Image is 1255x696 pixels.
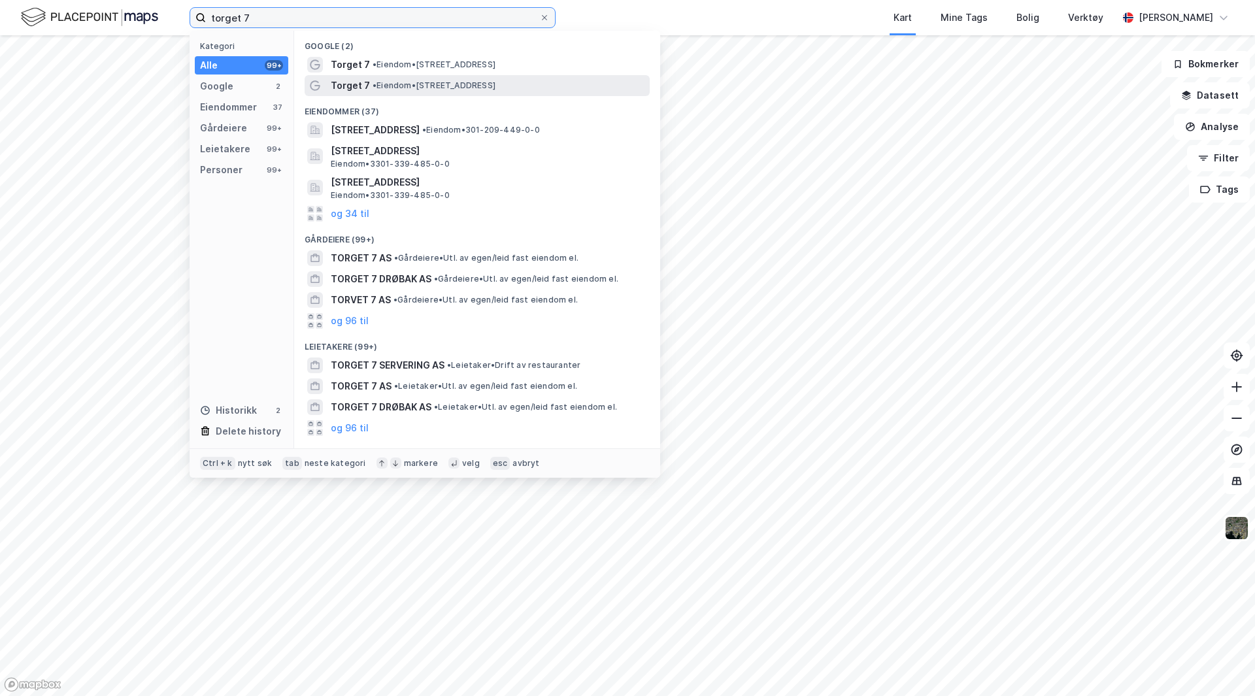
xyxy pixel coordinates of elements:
span: TORVET 7 AS [331,292,391,308]
div: esc [490,457,510,470]
span: [STREET_ADDRESS] [331,174,644,190]
div: Leietakere [200,141,250,157]
span: Torget 7 [331,78,370,93]
div: Gårdeiere [200,120,247,136]
button: Tags [1189,176,1250,203]
span: • [373,59,376,69]
div: [PERSON_NAME] [1139,10,1213,25]
div: markere [404,458,438,469]
div: Ctrl + k [200,457,235,470]
span: • [422,125,426,135]
div: 99+ [265,123,283,133]
div: velg [462,458,480,469]
div: Personer [200,162,243,178]
div: 2 [273,81,283,91]
span: TORGET 7 DRØBAK AS [331,271,431,287]
div: Gårdeiere (99+) [294,224,660,248]
span: • [447,360,451,370]
span: Eiendom • 3301-339-485-0-0 [331,159,450,169]
span: Torget 7 [331,57,370,73]
div: Leietakere (99+) [294,331,660,355]
span: • [434,402,438,412]
input: Søk på adresse, matrikkel, gårdeiere, leietakere eller personer [206,8,539,27]
button: og 96 til [331,420,369,436]
span: Eiendom • [STREET_ADDRESS] [373,80,495,91]
span: Eiendom • 301-209-449-0-0 [422,125,540,135]
div: Google (2) [294,31,660,54]
img: logo.f888ab2527a4732fd821a326f86c7f29.svg [21,6,158,29]
span: [STREET_ADDRESS] [331,143,644,159]
a: Mapbox homepage [4,677,61,692]
div: Eiendommer [200,99,257,115]
span: Leietaker • Drift av restauranter [447,360,580,371]
iframe: Chat Widget [1190,633,1255,696]
span: TORGET 7 DRØBAK AS [331,399,431,415]
span: Gårdeiere • Utl. av egen/leid fast eiendom el. [394,253,578,263]
div: Kart [894,10,912,25]
span: Leietaker • Utl. av egen/leid fast eiendom el. [434,402,617,412]
div: Eiendommer (37) [294,96,660,120]
div: Bolig [1016,10,1039,25]
span: Gårdeiere • Utl. av egen/leid fast eiendom el. [434,274,618,284]
span: TORGET 7 AS [331,378,392,394]
div: Historikk [200,403,257,418]
div: avbryt [512,458,539,469]
button: Bokmerker [1162,51,1250,77]
span: • [393,295,397,305]
span: Eiendom • 3301-339-485-0-0 [331,190,450,201]
button: Filter [1187,145,1250,171]
button: Datasett [1170,82,1250,108]
div: Google [200,78,233,94]
div: 37 [273,102,283,112]
span: TORGET 7 AS [331,250,392,266]
div: Alle [200,58,218,73]
div: Verktøy [1068,10,1103,25]
div: neste kategori [305,458,366,469]
div: 2 [273,405,283,416]
span: Leietaker • Utl. av egen/leid fast eiendom el. [394,381,577,391]
div: 99+ [265,165,283,175]
div: 99+ [265,60,283,71]
span: • [373,80,376,90]
div: Delete history [216,423,281,439]
span: Eiendom • [STREET_ADDRESS] [373,59,495,70]
span: • [394,381,398,391]
div: Kontrollprogram for chat [1190,633,1255,696]
span: • [434,274,438,284]
button: og 96 til [331,313,369,329]
div: Personer (99+) [294,439,660,462]
div: Mine Tags [941,10,988,25]
div: Kategori [200,41,288,51]
span: TORGET 7 SERVERING AS [331,357,444,373]
div: tab [282,457,302,470]
span: Gårdeiere • Utl. av egen/leid fast eiendom el. [393,295,578,305]
div: 99+ [265,144,283,154]
button: Analyse [1174,114,1250,140]
img: 9k= [1224,516,1249,540]
span: [STREET_ADDRESS] [331,122,420,138]
div: nytt søk [238,458,273,469]
span: • [394,253,398,263]
button: og 34 til [331,206,369,222]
